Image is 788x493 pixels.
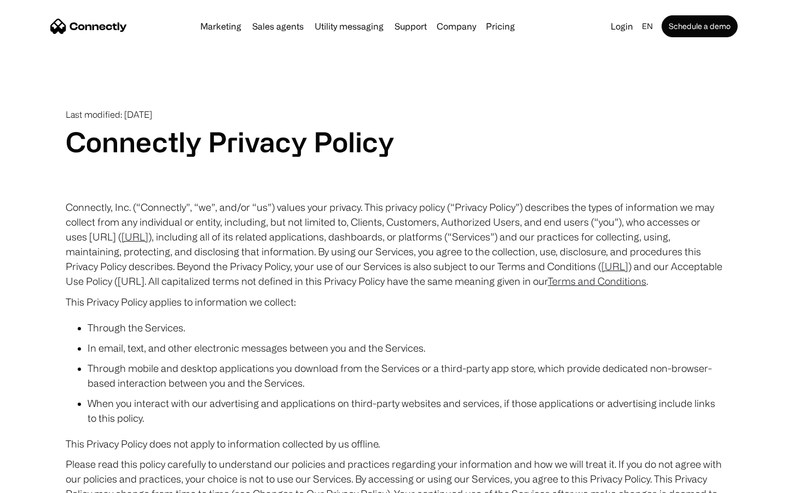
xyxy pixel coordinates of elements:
[662,15,738,37] a: Schedule a demo
[66,125,722,158] h1: Connectly Privacy Policy
[601,261,628,272] a: [URL]
[66,110,722,120] p: Last modified: [DATE]
[88,341,722,356] li: In email, text, and other electronic messages between you and the Services.
[437,19,476,34] div: Company
[642,19,653,34] div: en
[196,22,246,31] a: Marketing
[66,179,722,194] p: ‍
[121,231,148,242] a: [URL]
[606,19,638,34] a: Login
[66,294,722,309] p: This Privacy Policy applies to information we collect:
[66,200,722,289] p: Connectly, Inc. (“Connectly”, “we”, and/or “us”) values your privacy. This privacy policy (“Priva...
[88,320,722,335] li: Through the Services.
[88,396,722,426] li: When you interact with our advertising and applications on third-party websites and services, if ...
[22,474,66,489] ul: Language list
[88,361,722,391] li: Through mobile and desktop applications you download from the Services or a third-party app store...
[482,22,519,31] a: Pricing
[66,437,722,451] p: This Privacy Policy does not apply to information collected by us offline.
[248,22,308,31] a: Sales agents
[548,276,646,286] a: Terms and Conditions
[11,473,66,489] aside: Language selected: English
[310,22,388,31] a: Utility messaging
[66,158,722,174] p: ‍
[390,22,431,31] a: Support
